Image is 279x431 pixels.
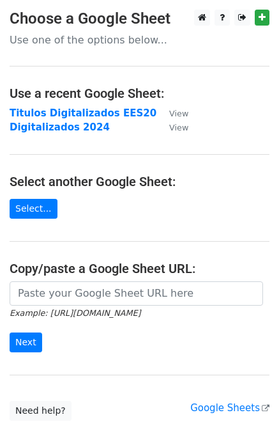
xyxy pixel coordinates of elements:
[10,308,140,318] small: Example: [URL][DOMAIN_NAME]
[10,333,42,352] input: Next
[10,33,269,47] p: Use one of the options below...
[10,199,57,219] a: Select...
[169,123,188,132] small: View
[10,281,263,306] input: Paste your Google Sheet URL here
[10,174,269,189] h4: Select another Google Sheet:
[156,107,188,119] a: View
[10,86,269,101] h4: Use a recent Google Sheet:
[10,10,269,28] h3: Choose a Google Sheet
[156,121,188,133] a: View
[190,402,269,414] a: Google Sheets
[10,121,110,133] a: Digitalizados 2024
[10,401,72,421] a: Need help?
[10,261,269,276] h4: Copy/paste a Google Sheet URL:
[10,107,156,119] a: Titulos Digitalizados EES20
[169,109,188,118] small: View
